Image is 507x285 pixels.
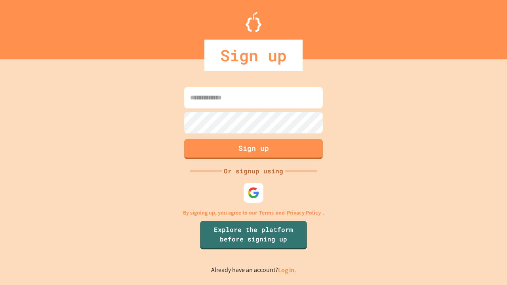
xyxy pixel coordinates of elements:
[248,187,259,199] img: google-icon.svg
[259,209,274,217] a: Terms
[278,266,296,274] a: Log in.
[200,221,307,249] a: Explore the platform before signing up
[184,139,323,159] button: Sign up
[222,166,285,176] div: Or signup using
[287,209,321,217] a: Privacy Policy
[246,12,261,32] img: Logo.svg
[211,265,296,275] p: Already have an account?
[183,209,324,217] p: By signing up, you agree to our and .
[204,40,303,71] div: Sign up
